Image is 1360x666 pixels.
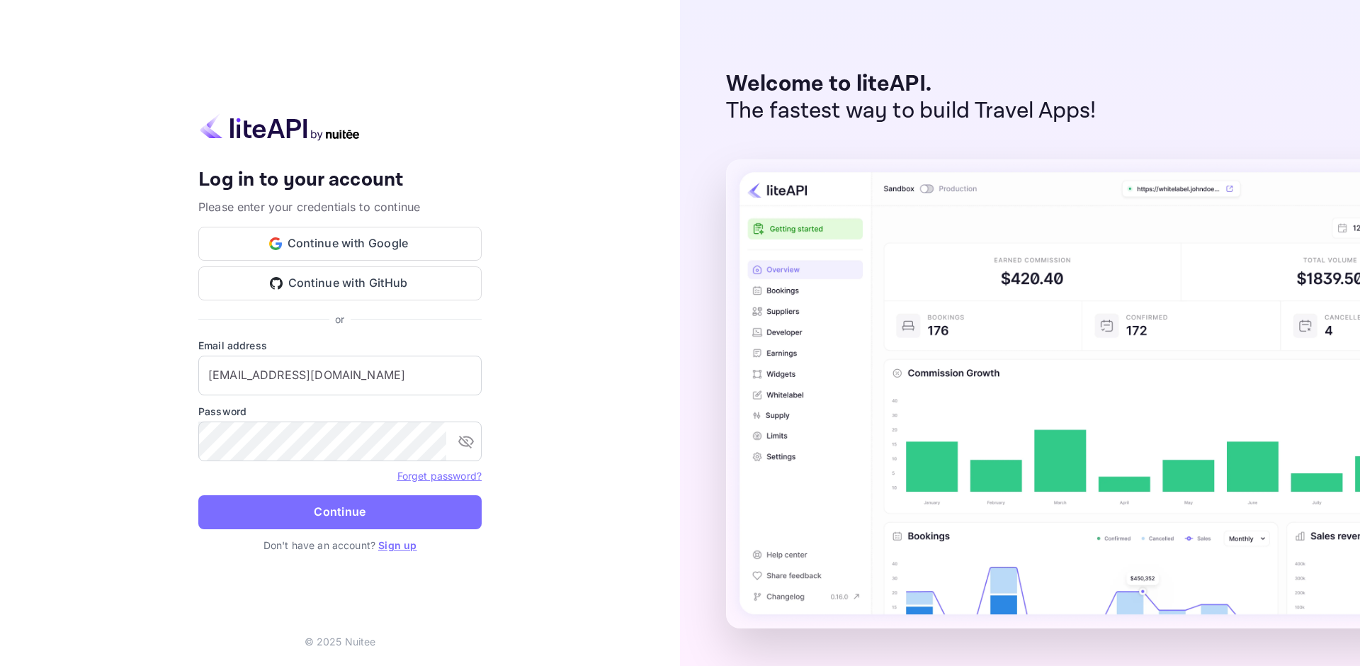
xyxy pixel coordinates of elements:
button: Continue with GitHub [198,266,482,300]
input: Enter your email address [198,356,482,395]
p: or [335,312,344,327]
a: Forget password? [397,468,482,482]
button: toggle password visibility [452,427,480,456]
p: Don't have an account? [198,538,482,553]
button: Continue with Google [198,227,482,261]
label: Password [198,404,482,419]
a: Sign up [378,539,416,551]
p: Welcome to liteAPI. [726,71,1096,98]
p: Please enter your credentials to continue [198,198,482,215]
a: Forget password? [397,470,482,482]
h4: Log in to your account [198,168,482,193]
button: Continue [198,495,482,529]
p: © 2025 Nuitee [305,634,376,649]
p: The fastest way to build Travel Apps! [726,98,1096,125]
label: Email address [198,338,482,353]
img: liteapi [198,113,361,141]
